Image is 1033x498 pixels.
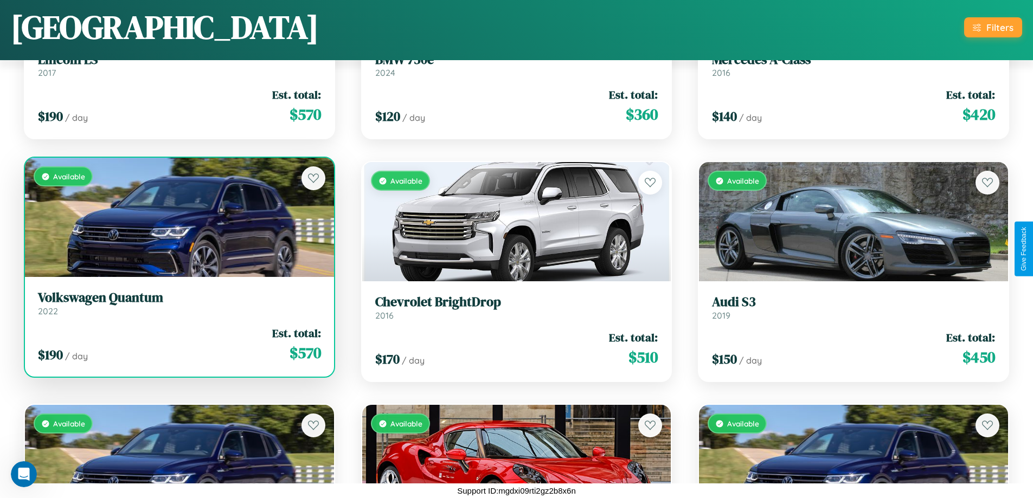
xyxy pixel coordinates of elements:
span: Est. total: [946,87,995,102]
span: $ 190 [38,107,63,125]
a: BMW 750e2024 [375,52,658,79]
span: Available [53,172,85,181]
span: $ 120 [375,107,400,125]
span: $ 420 [963,104,995,125]
span: Est. total: [946,329,995,345]
button: Filters [964,17,1022,37]
h3: Chevrolet BrightDrop [375,294,658,310]
span: / day [402,112,425,123]
span: $ 150 [712,350,737,368]
p: Support ID: mgdxi09rti2gz2b8x6n [457,483,575,498]
span: Est. total: [272,325,321,341]
span: Available [390,419,422,428]
iframe: Intercom live chat [11,461,37,487]
span: $ 450 [963,346,995,368]
h3: Volkswagen Quantum [38,290,321,306]
span: / day [739,355,762,366]
span: Available [53,419,85,428]
a: Lincoln LS2017 [38,52,321,79]
span: $ 510 [628,346,658,368]
span: / day [402,355,425,366]
span: 2024 [375,67,395,78]
a: Chevrolet BrightDrop2016 [375,294,658,321]
span: Available [727,176,759,185]
span: / day [65,112,88,123]
span: Available [727,419,759,428]
a: Audi S32019 [712,294,995,321]
div: Filters [986,22,1013,33]
a: Mercedes A-Class2016 [712,52,995,79]
span: 2016 [375,310,394,321]
a: Volkswagen Quantum2022 [38,290,321,316]
span: Available [390,176,422,185]
span: Est. total: [609,87,658,102]
span: $ 570 [290,342,321,364]
span: / day [65,351,88,361]
span: $ 170 [375,350,400,368]
div: Give Feedback [1020,227,1028,271]
span: Est. total: [272,87,321,102]
span: 2017 [38,67,56,78]
span: $ 140 [712,107,737,125]
span: $ 570 [290,104,321,125]
span: 2019 [712,310,730,321]
span: $ 190 [38,346,63,364]
span: / day [739,112,762,123]
span: 2016 [712,67,730,78]
span: $ 360 [626,104,658,125]
h3: Audi S3 [712,294,995,310]
h1: [GEOGRAPHIC_DATA] [11,5,319,49]
span: 2022 [38,306,58,316]
span: Est. total: [609,329,658,345]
